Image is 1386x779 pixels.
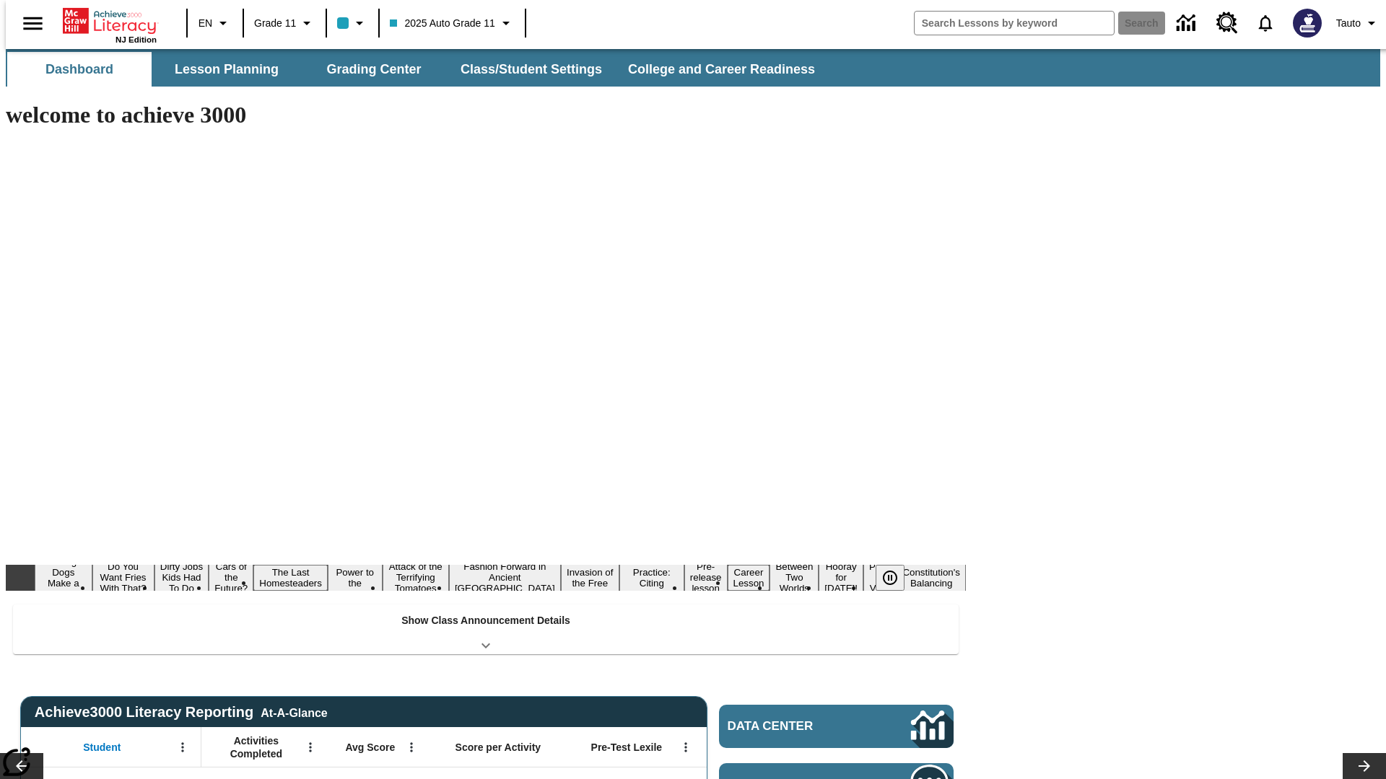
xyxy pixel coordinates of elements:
button: Slide 2 Do You Want Fries With That? [92,559,154,596]
button: College and Career Readiness [616,52,827,87]
button: Slide 11 Pre-release lesson [684,559,728,596]
button: Pause [876,565,905,591]
button: Slide 3 Dirty Jobs Kids Had To Do [154,559,209,596]
span: NJ Edition [115,35,157,44]
a: Data Center [1168,4,1208,43]
button: Slide 4 Cars of the Future? [209,559,253,596]
a: Resource Center, Will open in new tab [1208,4,1247,43]
input: search field [915,12,1114,35]
button: Slide 5 The Last Homesteaders [253,565,328,591]
button: Slide 10 Mixed Practice: Citing Evidence [619,554,684,602]
button: Open Menu [172,736,193,758]
span: Score per Activity [456,741,541,754]
p: Show Class Announcement Details [401,613,570,628]
span: Achieve3000 Literacy Reporting [35,704,328,721]
span: Grade 11 [254,16,296,31]
span: Activities Completed [209,734,304,760]
button: Slide 6 Solar Power to the People [328,554,383,602]
button: Slide 9 The Invasion of the Free CD [561,554,619,602]
button: Lesson Planning [154,52,299,87]
a: Data Center [719,705,954,748]
a: Notifications [1247,4,1284,42]
button: Slide 12 Career Lesson [728,565,770,591]
div: SubNavbar [6,49,1380,87]
div: Show Class Announcement Details [13,604,959,654]
button: Lesson carousel, Next [1343,753,1386,779]
div: SubNavbar [6,52,828,87]
button: Language: EN, Select a language [192,10,238,36]
img: Avatar [1293,9,1322,38]
button: Slide 1 Diving Dogs Make a Splash [35,554,92,602]
button: Class: 2025 Auto Grade 11, Select your class [384,10,520,36]
button: Open Menu [675,736,697,758]
div: At-A-Glance [261,704,327,720]
h1: welcome to achieve 3000 [6,102,966,128]
button: Open side menu [12,2,54,45]
button: Open Menu [401,736,422,758]
button: Grading Center [302,52,446,87]
button: Open Menu [300,736,321,758]
button: Slide 14 Hooray for Constitution Day! [819,559,863,596]
button: Profile/Settings [1330,10,1386,36]
button: Dashboard [7,52,152,87]
button: Slide 16 The Constitution's Balancing Act [897,554,966,602]
span: Student [83,741,121,754]
button: Slide 8 Fashion Forward in Ancient Rome [449,559,561,596]
button: Slide 13 Between Two Worlds [770,559,819,596]
span: EN [199,16,212,31]
span: Data Center [728,719,863,734]
button: Slide 15 Point of View [863,559,897,596]
button: Class/Student Settings [449,52,614,87]
button: Grade: Grade 11, Select a grade [248,10,321,36]
div: Home [63,5,157,44]
span: Pre-Test Lexile [591,741,663,754]
span: 2025 Auto Grade 11 [390,16,494,31]
a: Home [63,6,157,35]
button: Class color is light blue. Change class color [331,10,374,36]
button: Slide 7 Attack of the Terrifying Tomatoes [383,559,449,596]
div: Pause [876,565,919,591]
span: Tauto [1336,16,1361,31]
span: Avg Score [345,741,395,754]
button: Select a new avatar [1284,4,1330,42]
